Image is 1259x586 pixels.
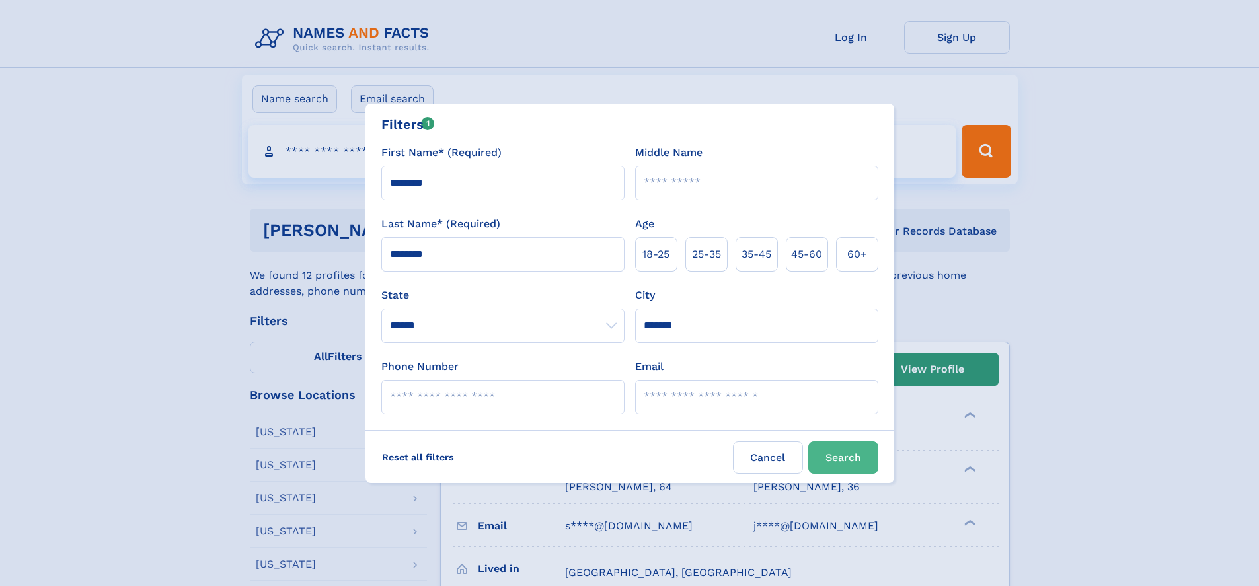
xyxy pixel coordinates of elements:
[381,287,625,303] label: State
[642,246,669,262] span: 18‑25
[791,246,822,262] span: 45‑60
[381,114,435,134] div: Filters
[847,246,867,262] span: 60+
[635,359,664,375] label: Email
[381,216,500,232] label: Last Name* (Required)
[692,246,721,262] span: 25‑35
[381,359,459,375] label: Phone Number
[373,441,463,473] label: Reset all filters
[635,287,655,303] label: City
[381,145,502,161] label: First Name* (Required)
[742,246,771,262] span: 35‑45
[733,441,803,474] label: Cancel
[635,145,703,161] label: Middle Name
[635,216,654,232] label: Age
[808,441,878,474] button: Search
